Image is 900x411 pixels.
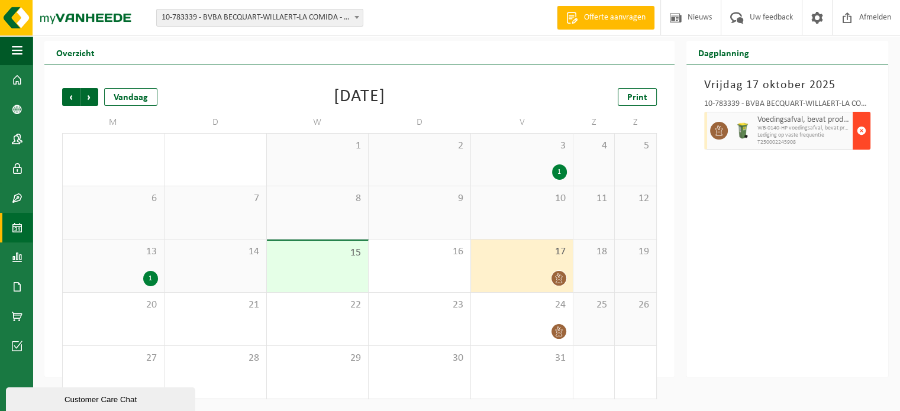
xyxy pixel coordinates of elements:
div: 1 [143,271,158,286]
span: 21 [170,299,260,312]
div: [DATE] [334,88,385,106]
span: 19 [621,245,650,258]
span: 3 [477,140,567,153]
iframe: chat widget [6,385,198,411]
span: 14 [170,245,260,258]
h2: Overzicht [44,41,107,64]
span: 17 [477,245,567,258]
span: 28 [170,352,260,365]
h3: Vrijdag 17 oktober 2025 [704,76,871,94]
span: 10-783339 - BVBA BECQUART-WILLAERT-LA COMIDA - NIEUWPOORT [157,9,363,26]
td: Z [615,112,656,133]
span: 4 [579,140,608,153]
span: Lediging op vaste frequentie [757,132,850,139]
td: M [62,112,164,133]
span: 15 [273,247,363,260]
span: 10 [477,192,567,205]
span: 27 [69,352,158,365]
span: 30 [375,352,464,365]
h2: Dagplanning [686,41,761,64]
span: Vorige [62,88,80,106]
div: 1 [552,164,567,180]
span: Print [627,93,647,102]
span: 24 [477,299,567,312]
td: D [369,112,471,133]
span: Volgende [80,88,98,106]
span: 6 [69,192,158,205]
span: 8 [273,192,363,205]
span: 2 [375,140,464,153]
div: Vandaag [104,88,157,106]
img: WB-0140-HPE-GN-51 [734,122,751,140]
a: Offerte aanvragen [557,6,654,30]
span: 22 [273,299,363,312]
td: D [164,112,267,133]
div: 10-783339 - BVBA BECQUART-WILLAERT-LA COMIDA - NIEUWPOORT [704,100,871,112]
span: 18 [579,245,608,258]
span: WB-0140-HP voedingsafval, bevat producten van dierlijke oors [757,125,850,132]
span: 13 [69,245,158,258]
span: 1 [273,140,363,153]
span: 29 [273,352,363,365]
span: Voedingsafval, bevat producten van dierlijke oorsprong, onverpakt, categorie 3 [757,115,850,125]
span: 25 [579,299,608,312]
span: Offerte aanvragen [581,12,649,24]
span: 12 [621,192,650,205]
span: 5 [621,140,650,153]
span: 16 [375,245,464,258]
span: 23 [375,299,464,312]
td: V [471,112,573,133]
td: Z [573,112,615,133]
td: W [267,112,369,133]
span: 7 [170,192,260,205]
span: 11 [579,192,608,205]
span: 31 [477,352,567,365]
span: 20 [69,299,158,312]
a: Print [618,88,657,106]
span: 10-783339 - BVBA BECQUART-WILLAERT-LA COMIDA - NIEUWPOORT [156,9,363,27]
span: 26 [621,299,650,312]
span: 9 [375,192,464,205]
span: T250002245908 [757,139,850,146]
